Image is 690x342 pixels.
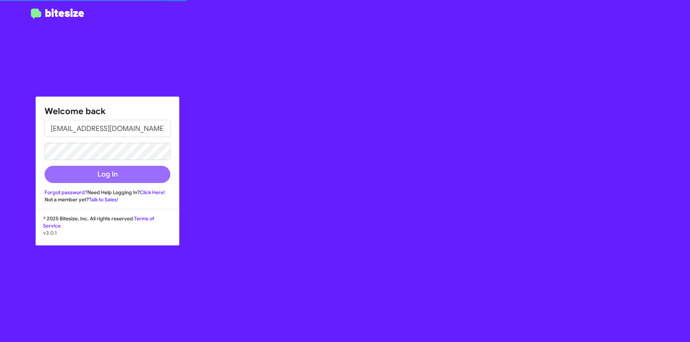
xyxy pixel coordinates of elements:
div: Not a member yet? [45,196,170,203]
a: Forgot password? [45,189,87,196]
div: Need Help Logging In? [45,189,170,196]
a: Talk to Sales! [89,196,118,203]
button: Log In [45,166,170,183]
h1: Welcome back [45,106,170,117]
p: v3.0.1 [43,229,172,236]
a: Click Here! [140,189,165,196]
div: © 2025 Bitesize, Inc. All rights reserved. [36,215,179,245]
input: Email address [45,120,170,137]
